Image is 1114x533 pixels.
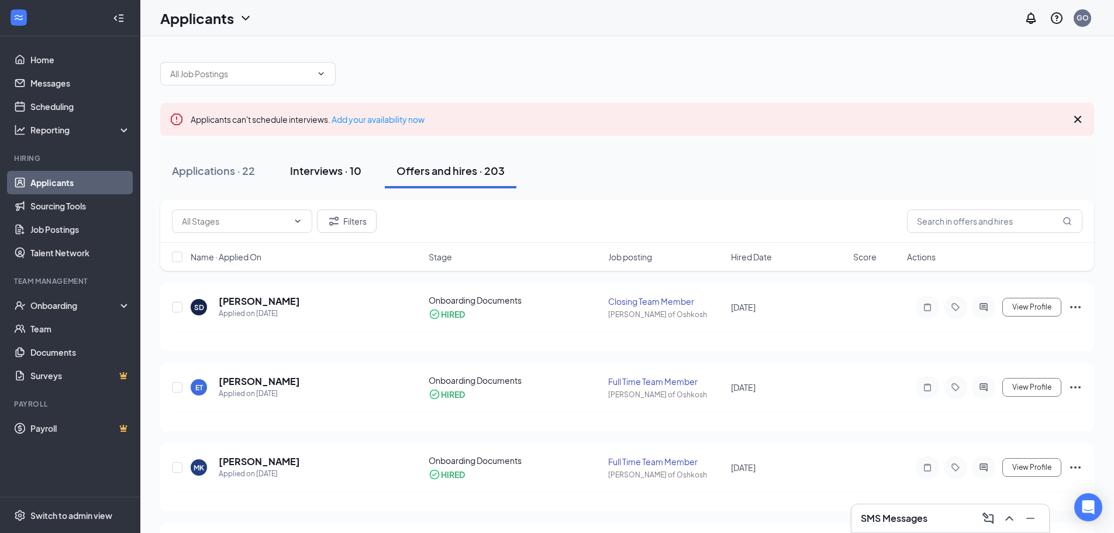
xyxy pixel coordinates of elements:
svg: ChevronDown [239,11,253,25]
h5: [PERSON_NAME] [219,375,300,388]
svg: Note [920,383,934,392]
a: Scheduling [30,95,130,118]
svg: Tag [949,463,963,472]
div: Closing Team Member [608,295,723,307]
svg: CheckmarkCircle [429,308,440,320]
h1: Applicants [160,8,234,28]
svg: ActiveChat [977,463,991,472]
div: HIRED [441,308,465,320]
div: Full Time Team Member [608,456,723,467]
a: PayrollCrown [30,417,130,440]
div: Reporting [30,124,131,136]
svg: ComposeMessage [981,511,995,525]
button: View Profile [1002,298,1061,317]
svg: Note [920,302,934,312]
input: All Stages [182,215,288,228]
a: Documents [30,341,130,364]
div: Interviews · 10 [290,163,361,178]
svg: ActiveChat [977,383,991,392]
svg: Tag [949,383,963,392]
span: View Profile [1012,383,1051,391]
svg: ChevronUp [1002,511,1016,525]
button: Filter Filters [317,209,377,233]
button: ComposeMessage [979,509,998,528]
button: Minimize [1021,509,1040,528]
div: ET [195,383,203,393]
a: Sourcing Tools [30,194,130,218]
span: Actions [907,251,936,263]
a: Messages [30,71,130,95]
button: View Profile [1002,458,1061,477]
svg: CheckmarkCircle [429,469,440,480]
svg: Ellipses [1068,460,1082,474]
svg: UserCheck [14,300,26,311]
div: Applied on [DATE] [219,468,300,480]
span: Score [853,251,877,263]
span: [DATE] [731,302,756,312]
a: Home [30,48,130,71]
span: View Profile [1012,303,1051,311]
button: View Profile [1002,378,1061,397]
a: Job Postings [30,218,130,241]
svg: Note [920,463,934,472]
h5: [PERSON_NAME] [219,295,300,308]
svg: Collapse [113,12,125,24]
svg: ChevronDown [293,216,302,226]
svg: CheckmarkCircle [429,388,440,400]
svg: MagnifyingGlass [1063,216,1072,226]
a: Team [30,317,130,341]
svg: Filter [327,214,341,228]
div: SD [194,302,204,312]
svg: ActiveChat [977,302,991,312]
a: Applicants [30,171,130,194]
div: HIRED [441,388,465,400]
svg: Ellipses [1068,380,1082,394]
a: SurveysCrown [30,364,130,387]
a: Add your availability now [332,114,425,125]
div: Open Intercom Messenger [1074,493,1102,521]
span: Job posting [608,251,652,263]
span: Stage [429,251,452,263]
svg: Notifications [1024,11,1038,25]
div: Applied on [DATE] [219,388,300,400]
div: [PERSON_NAME] of Oshkosh [608,310,723,319]
svg: WorkstreamLogo [13,12,25,23]
div: Offers and hires · 203 [396,163,505,178]
div: Onboarding Documents [429,455,602,466]
div: Hiring [14,153,128,163]
div: Switch to admin view [30,510,112,521]
div: Applications · 22 [172,163,255,178]
input: All Job Postings [170,67,312,80]
h5: [PERSON_NAME] [219,455,300,468]
svg: Error [170,112,184,126]
svg: Analysis [14,124,26,136]
div: Payroll [14,399,128,409]
span: Applicants can't schedule interviews. [191,114,425,125]
span: Name · Applied On [191,251,261,263]
div: Applied on [DATE] [219,308,300,319]
svg: Ellipses [1068,300,1082,314]
a: Talent Network [30,241,130,264]
span: [DATE] [731,382,756,393]
div: HIRED [441,469,465,480]
div: Onboarding Documents [429,294,602,306]
svg: Tag [949,302,963,312]
div: GO [1077,13,1089,23]
button: ChevronUp [1000,509,1019,528]
div: Onboarding Documents [429,374,602,386]
div: Onboarding [30,300,120,311]
span: [DATE] [731,462,756,473]
svg: Minimize [1023,511,1037,525]
svg: QuestionInfo [1050,11,1064,25]
h3: SMS Messages [861,512,927,525]
span: View Profile [1012,463,1051,472]
svg: Cross [1071,112,1085,126]
div: Full Time Team Member [608,376,723,387]
div: MK [194,463,204,473]
input: Search in offers and hires [907,209,1082,233]
svg: ChevronDown [316,69,326,78]
div: Team Management [14,276,128,286]
svg: Settings [14,510,26,521]
div: [PERSON_NAME] of Oshkosh [608,470,723,480]
div: [PERSON_NAME] of Oshkosh [608,390,723,400]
